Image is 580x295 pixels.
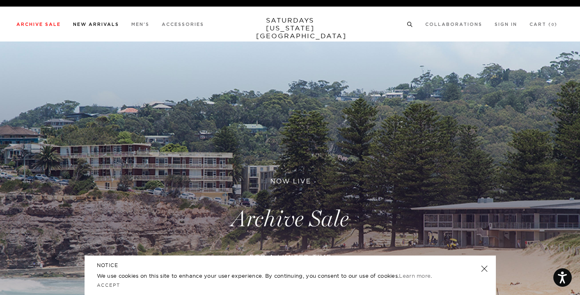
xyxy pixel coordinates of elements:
[131,22,149,27] a: Men's
[73,22,119,27] a: New Arrivals
[97,272,454,280] p: We use cookies on this site to enhance your user experience. By continuing, you consent to our us...
[495,22,517,27] a: Sign In
[551,23,555,27] small: 0
[97,282,121,288] a: Accept
[425,22,482,27] a: Collaborations
[16,22,61,27] a: Archive Sale
[97,262,484,269] h5: NOTICE
[256,16,324,40] a: SATURDAYS[US_STATE][GEOGRAPHIC_DATA]
[162,22,204,27] a: Accessories
[530,22,557,27] a: Cart (0)
[399,272,431,279] a: Learn more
